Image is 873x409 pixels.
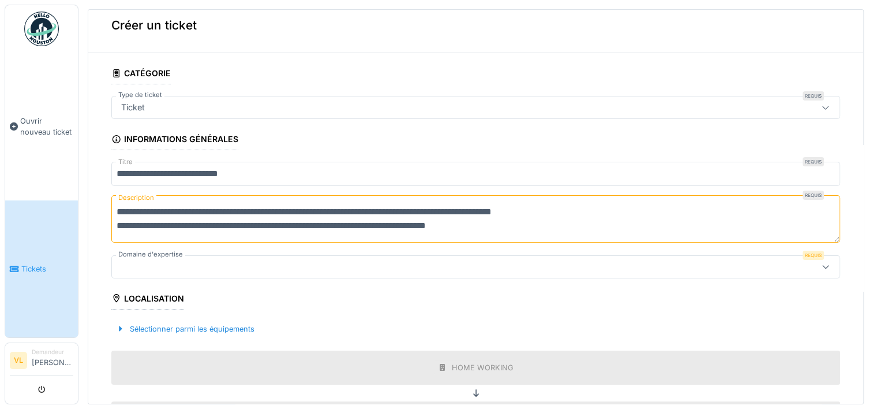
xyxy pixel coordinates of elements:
div: Informations générales [111,131,238,150]
div: Localisation [111,290,184,310]
div: Requis [803,191,824,200]
div: Requis [803,91,824,101]
label: Description [116,191,156,205]
a: Tickets [5,200,78,337]
span: Ouvrir nouveau ticket [20,116,73,137]
label: Type de ticket [116,90,164,100]
a: Ouvrir nouveau ticket [5,53,78,200]
div: Requis [803,157,824,166]
div: HOME WORKING [452,362,514,373]
a: VL Demandeur[PERSON_NAME] [10,348,73,375]
label: Titre [116,157,135,167]
div: Sélectionner parmi les équipements [111,321,259,337]
img: Badge_color-CXgf-gQk.svg [24,12,59,46]
span: Tickets [21,263,73,274]
div: Ticket [117,101,149,114]
div: Requis [803,251,824,260]
div: Catégorie [111,65,171,84]
li: [PERSON_NAME] [32,348,73,373]
label: Domaine d'expertise [116,250,185,259]
li: VL [10,352,27,369]
div: Demandeur [32,348,73,356]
